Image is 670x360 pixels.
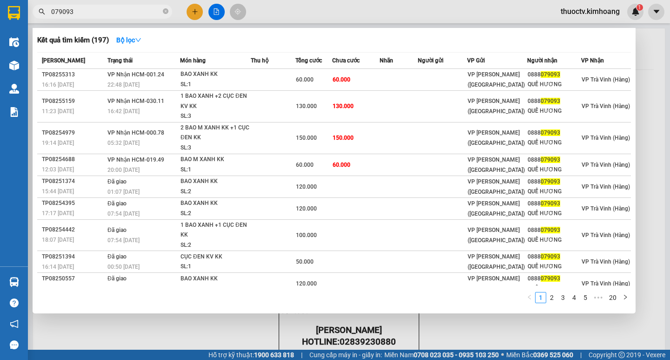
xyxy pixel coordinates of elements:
[582,76,630,83] span: VP Trà Vinh (Hàng)
[42,108,74,115] span: 11:23 [DATE]
[541,275,560,282] span: 079093
[181,198,250,209] div: BAO XANH KK
[580,292,591,303] li: 5
[107,211,140,217] span: 07:54 [DATE]
[135,37,141,43] span: down
[42,198,105,208] div: TP08254395
[107,108,140,115] span: 16:42 [DATE]
[39,8,45,15] span: search
[528,128,581,138] div: 0888
[333,162,350,168] span: 60.000
[468,98,525,115] span: VP [PERSON_NAME] ([GEOGRAPHIC_DATA])
[107,178,127,185] span: Đã giao
[181,155,250,165] div: BAO M XANH KK
[528,225,581,235] div: 0888
[527,294,532,300] span: left
[541,178,560,185] span: 079093
[541,71,560,78] span: 079093
[547,292,557,303] a: 2
[107,275,127,282] span: Đã giao
[468,156,525,173] span: VP [PERSON_NAME] ([GEOGRAPHIC_DATA])
[51,7,161,17] input: Tìm tên, số ĐT hoặc mã đơn
[528,80,581,89] div: QUẾ HƯƠNG
[107,200,127,207] span: Đã giao
[107,189,140,195] span: 01:07 [DATE]
[528,177,581,187] div: 0888
[10,319,19,328] span: notification
[468,129,525,146] span: VP [PERSON_NAME] ([GEOGRAPHIC_DATA])
[582,232,630,238] span: VP Trà Vinh (Hàng)
[468,227,525,244] span: VP [PERSON_NAME] ([GEOGRAPHIC_DATA])
[528,199,581,209] div: 0888
[581,57,604,64] span: VP Nhận
[528,106,581,116] div: QUẾ HƯƠNG
[418,57,443,64] span: Người gửi
[591,292,606,303] li: Next 5 Pages
[467,57,485,64] span: VP Gửi
[42,177,105,186] div: TP08251374
[468,253,525,270] span: VP [PERSON_NAME] ([GEOGRAPHIC_DATA])
[295,57,322,64] span: Tổng cước
[468,275,525,292] span: VP [PERSON_NAME] ([GEOGRAPHIC_DATA])
[528,96,581,106] div: 0888
[580,292,590,303] a: 5
[107,140,140,146] span: 05:32 [DATE]
[582,258,630,265] span: VP Trà Vinh (Hàng)
[181,240,250,251] div: SL: 2
[332,57,360,64] span: Chưa cước
[180,57,206,64] span: Món hàng
[582,280,630,287] span: VP Trà Vinh (Hàng)
[528,138,581,148] div: QUẾ HƯƠNG
[528,165,581,175] div: QUẾ HƯƠNG
[107,156,164,163] span: VP Nhận HCM-019.49
[181,284,250,294] div: SL: 2
[541,98,560,104] span: 079093
[528,262,581,272] div: QUẾ HƯƠNG
[109,33,149,48] button: Bộ lọcdown
[524,292,535,303] button: left
[181,91,250,111] div: 1 BAO XANH +2 CỤC ĐEN KV KK
[107,167,140,173] span: 20:00 [DATE]
[296,183,317,190] span: 120.000
[37,35,109,45] h3: Kết quả tìm kiếm ( 197 )
[42,252,105,262] div: TP08251394
[606,292,620,303] li: 20
[181,262,250,272] div: SL: 1
[42,57,85,64] span: [PERSON_NAME]
[9,37,19,47] img: warehouse-icon
[582,162,630,168] span: VP Trà Vinh (Hàng)
[333,103,354,109] span: 130.000
[528,274,581,284] div: 0888
[296,103,317,109] span: 130.000
[528,284,581,293] div: QUẾ HƯƠNG
[524,292,535,303] li: Previous Page
[620,292,631,303] li: Next Page
[9,277,19,287] img: warehouse-icon
[181,165,250,175] div: SL: 1
[107,82,140,88] span: 22:48 [DATE]
[107,57,133,64] span: Trạng thái
[623,294,628,300] span: right
[10,299,19,307] span: question-circle
[528,252,581,262] div: 0888
[107,227,127,233] span: Đã giao
[606,292,619,303] a: 20
[582,205,630,212] span: VP Trà Vinh (Hàng)
[42,225,105,235] div: TP08254442
[181,274,250,284] div: BAO XANH KK
[468,178,525,195] span: VP [PERSON_NAME] ([GEOGRAPHIC_DATA])
[528,187,581,197] div: QUẾ HƯƠNG
[296,280,317,287] span: 120.000
[42,140,74,146] span: 19:14 [DATE]
[181,252,250,262] div: CỤC ĐEN KV KK
[107,285,140,292] span: 01:17 [DATE]
[541,156,560,163] span: 079093
[42,82,74,88] span: 16:16 [DATE]
[181,111,250,122] div: SL: 3
[541,227,560,233] span: 079093
[558,292,568,303] a: 3
[9,84,19,94] img: warehouse-icon
[528,155,581,165] div: 0888
[107,253,127,260] span: Đã giao
[620,292,631,303] button: right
